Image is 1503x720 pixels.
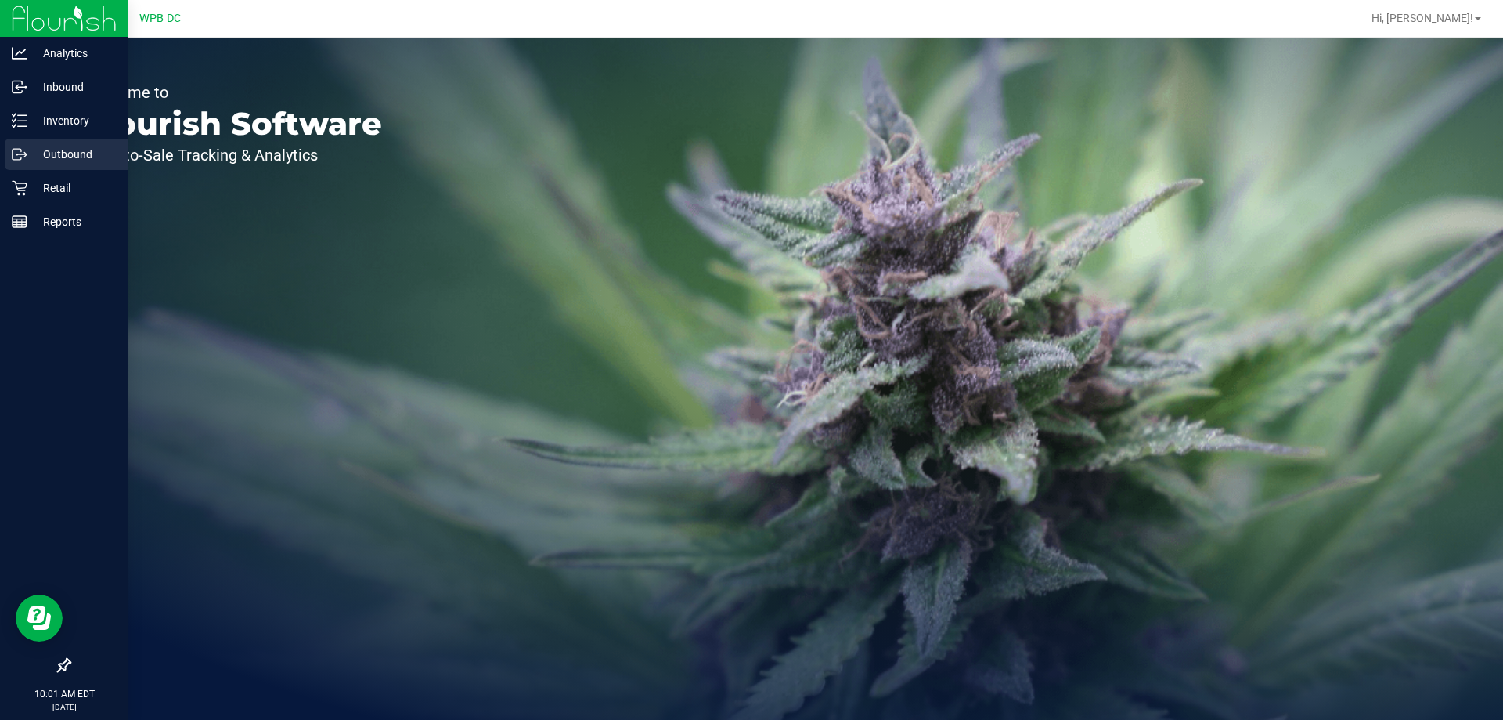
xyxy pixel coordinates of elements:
[7,701,121,713] p: [DATE]
[27,44,121,63] p: Analytics
[27,145,121,164] p: Outbound
[27,179,121,197] p: Retail
[85,85,382,100] p: Welcome to
[85,147,382,163] p: Seed-to-Sale Tracking & Analytics
[12,113,27,128] inline-svg: Inventory
[1371,12,1473,24] span: Hi, [PERSON_NAME]!
[12,180,27,196] inline-svg: Retail
[12,147,27,162] inline-svg: Outbound
[12,79,27,95] inline-svg: Inbound
[27,78,121,96] p: Inbound
[12,45,27,61] inline-svg: Analytics
[27,212,121,231] p: Reports
[12,214,27,230] inline-svg: Reports
[85,108,382,139] p: Flourish Software
[139,12,181,25] span: WPB DC
[27,111,121,130] p: Inventory
[7,687,121,701] p: 10:01 AM EDT
[16,595,63,642] iframe: Resource center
